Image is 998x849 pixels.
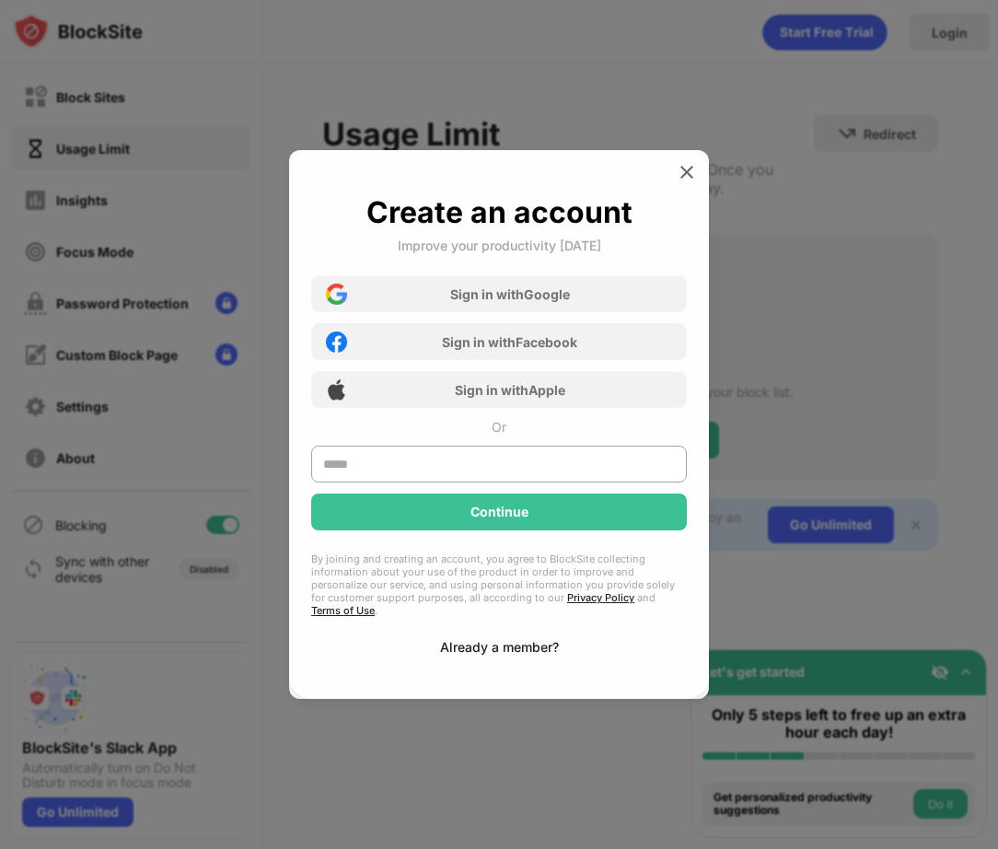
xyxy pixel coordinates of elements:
div: Or [492,419,506,435]
a: Privacy Policy [567,591,634,604]
div: Sign in with Apple [455,382,565,398]
div: Sign in with Facebook [442,334,577,350]
div: Create an account [366,194,632,230]
img: facebook-icon.png [326,331,347,353]
div: Improve your productivity [DATE] [398,238,601,253]
div: By joining and creating an account, you agree to BlockSite collecting information about your use ... [311,552,687,617]
img: google-icon.png [326,284,347,305]
div: Continue [470,505,528,519]
img: apple-icon.png [326,379,347,401]
div: Sign in with Google [450,286,570,302]
a: Terms of Use [311,604,375,617]
div: Already a member? [440,639,559,655]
